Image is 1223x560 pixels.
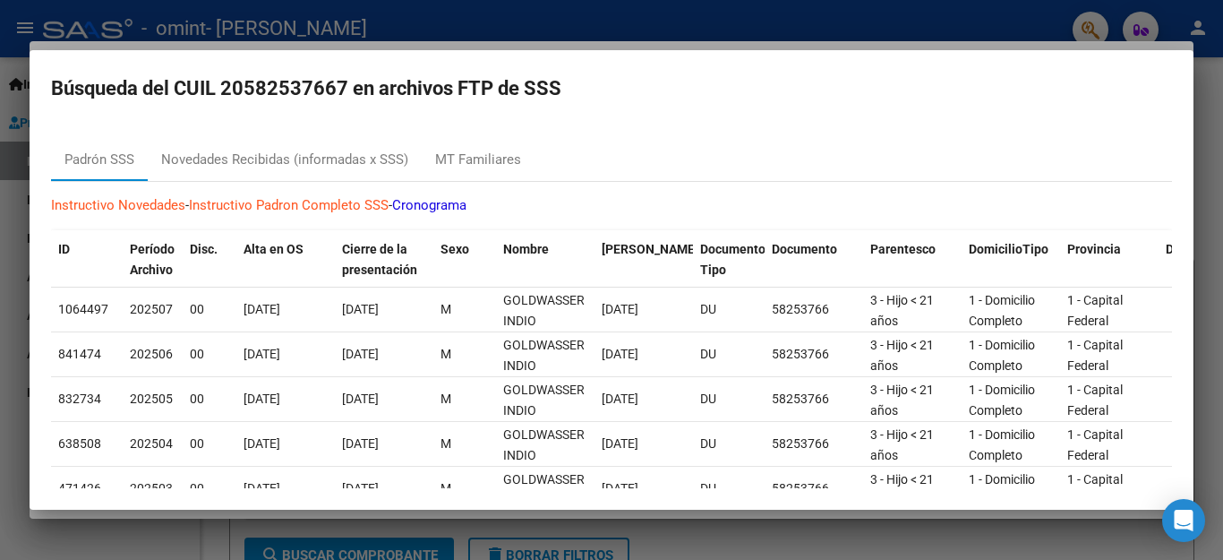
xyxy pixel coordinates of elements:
div: DU [700,344,757,365]
span: 1 - Domicilio Completo [969,338,1035,373]
span: 202506 [130,347,173,361]
span: 1 - Capital Federal [1067,293,1123,328]
span: 471426 [58,481,101,495]
div: 00 [190,478,229,499]
span: [DATE] [342,481,379,495]
span: M [440,392,451,406]
span: [DATE] [602,302,638,316]
span: M [440,436,451,451]
span: 3 - Hijo < 21 años [870,427,934,462]
span: GOLDWASSER INDIO [503,427,585,462]
datatable-header-cell: Documento Tipo [693,230,765,289]
span: [DATE] [602,347,638,361]
div: MT Familiares [435,150,521,170]
span: Documento Tipo [700,242,765,277]
span: ID [58,242,70,256]
datatable-header-cell: Parentesco [863,230,962,289]
span: [DATE] [342,347,379,361]
span: Nombre [503,242,549,256]
div: 58253766 [772,299,856,320]
span: GOLDWASSER INDIO [503,472,585,507]
span: 1 - Domicilio Completo [969,427,1035,462]
div: Open Intercom Messenger [1162,499,1205,542]
span: M [440,481,451,495]
span: 202504 [130,436,173,451]
span: 832734 [58,392,101,406]
datatable-header-cell: Documento [765,230,863,289]
span: [DATE] [244,302,280,316]
span: 1064497 [58,302,108,316]
datatable-header-cell: Nombre [496,230,594,289]
span: [DATE] [244,392,280,406]
span: 3 - Hijo < 21 años [870,293,934,328]
span: 3 - Hijo < 21 años [870,472,934,507]
span: [DATE] [342,302,379,316]
datatable-header-cell: Alta en OS [236,230,335,289]
span: [DATE] [342,392,379,406]
datatable-header-cell: ID [51,230,123,289]
span: Sexo [440,242,469,256]
datatable-header-cell: Cierre de la presentación [335,230,433,289]
span: 202505 [130,392,173,406]
a: Instructivo Novedades [51,197,185,213]
div: DU [700,299,757,320]
div: 58253766 [772,434,856,454]
span: GOLDWASSER INDIO [503,338,585,373]
span: 1 - Domicilio Completo [969,472,1035,507]
span: Documento [772,242,837,256]
span: 1 - Domicilio Completo [969,383,1035,418]
div: 00 [190,434,229,454]
datatable-header-cell: Período Archivo [123,230,183,289]
span: 3 - Hijo < 21 años [870,338,934,373]
datatable-header-cell: Sexo [433,230,496,289]
span: Alta en OS [244,242,304,256]
p: - - [51,195,1172,216]
span: M [440,302,451,316]
span: M [440,347,451,361]
span: 1 - Capital Federal [1067,383,1123,418]
div: DU [700,389,757,409]
div: 58253766 [772,478,856,499]
div: 00 [190,299,229,320]
a: Cronograma [392,197,466,213]
div: Padrón SSS [64,150,134,170]
span: [DATE] [244,481,280,495]
h2: Búsqueda del CUIL 20582537667 en archivos FTP de SSS [51,72,1172,106]
div: DU [700,478,757,499]
span: 1 - Domicilio Completo [969,293,1035,328]
div: 00 [190,389,229,409]
span: 3 - Hijo < 21 años [870,383,934,418]
span: 638508 [58,436,101,451]
span: Período Archivo [130,242,175,277]
div: DU [700,434,757,454]
datatable-header-cell: Disc. [183,230,236,289]
span: 1 - Capital Federal [1067,338,1123,373]
span: [DATE] [244,436,280,451]
span: [DATE] [342,436,379,451]
span: [PERSON_NAME]. [602,242,702,256]
span: 202507 [130,302,173,316]
div: Novedades Recibidas (informadas x SSS) [161,150,408,170]
div: 58253766 [772,344,856,365]
span: Provincia [1067,242,1121,256]
span: [DATE] [602,392,638,406]
span: [DATE] [244,347,280,361]
span: Parentesco [870,242,936,256]
div: 58253766 [772,389,856,409]
datatable-header-cell: DomicilioTipo [962,230,1060,289]
div: 00 [190,344,229,365]
span: 1 - Capital Federal [1067,472,1123,507]
span: 841474 [58,347,101,361]
span: GOLDWASSER INDIO [503,383,585,418]
span: Disc. [190,242,218,256]
a: Instructivo Padron Completo SSS [189,197,389,213]
datatable-header-cell: Fecha Nac. [594,230,693,289]
span: GOLDWASSER INDIO [503,293,585,328]
span: 1 - Capital Federal [1067,427,1123,462]
span: DomicilioTipo [969,242,1048,256]
datatable-header-cell: Provincia [1060,230,1159,289]
span: [DATE] [602,436,638,451]
span: 202503 [130,481,173,495]
span: [DATE] [602,481,638,495]
span: Cierre de la presentación [342,242,417,277]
